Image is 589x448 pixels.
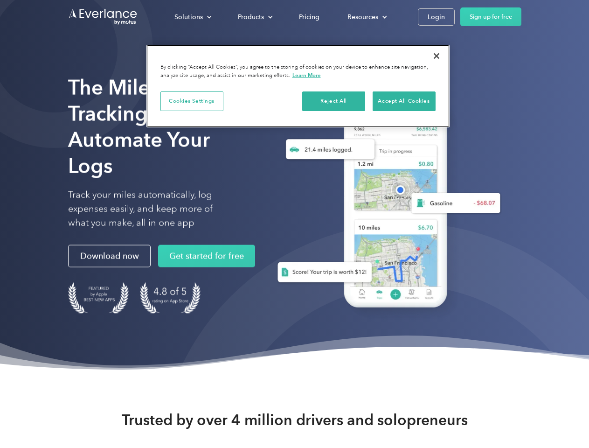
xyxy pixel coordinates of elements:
div: Products [229,9,280,25]
img: Badge for Featured by Apple Best New Apps [68,282,129,314]
button: Cookies Settings [160,91,223,111]
a: Go to homepage [68,8,138,26]
p: Track your miles automatically, log expenses easily, and keep more of what you make, all in one app [68,188,235,230]
div: Login [428,11,445,23]
img: Everlance, mileage tracker app, expense tracking app [263,89,508,322]
a: Login [418,8,455,26]
button: Close [426,46,447,66]
a: More information about your privacy, opens in a new tab [292,72,321,78]
img: 4.9 out of 5 stars on the app store [140,282,201,314]
a: Sign up for free [460,7,521,26]
div: Resources [338,9,395,25]
div: Solutions [174,11,203,23]
div: Solutions [165,9,219,25]
div: Privacy [146,45,450,127]
a: Pricing [290,9,329,25]
button: Reject All [302,91,365,111]
a: Download now [68,245,151,267]
div: Cookie banner [146,45,450,127]
strong: Trusted by over 4 million drivers and solopreneurs [122,411,468,429]
div: By clicking “Accept All Cookies”, you agree to the storing of cookies on your device to enhance s... [160,63,436,80]
a: Get started for free [158,245,255,267]
div: Resources [347,11,378,23]
div: Pricing [299,11,319,23]
div: Products [238,11,264,23]
button: Accept All Cookies [373,91,436,111]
